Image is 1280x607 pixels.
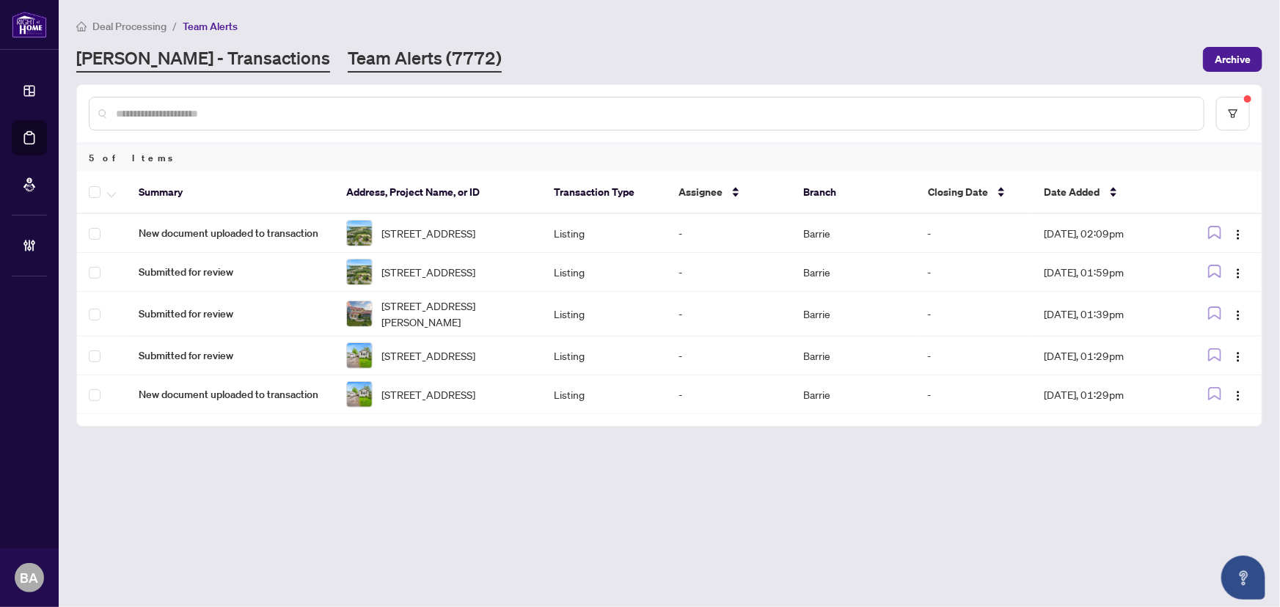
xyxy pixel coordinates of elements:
[183,20,238,33] span: Team Alerts
[916,172,1033,214] th: Closing Date
[76,46,330,73] a: [PERSON_NAME] - Transactions
[381,298,530,330] span: [STREET_ADDRESS][PERSON_NAME]
[334,172,542,214] th: Address, Project Name, or ID
[916,214,1033,253] td: -
[381,386,475,402] span: [STREET_ADDRESS]
[381,347,475,364] span: [STREET_ADDRESS]
[347,382,372,407] img: thumbnail-img
[1226,383,1250,406] button: Logo
[791,375,916,414] td: Barrie
[916,375,1033,414] td: -
[127,172,334,214] th: Summary
[348,46,502,73] a: Team Alerts (7772)
[92,20,167,33] span: Deal Processing
[381,264,475,280] span: [STREET_ADDRESS]
[1032,292,1182,336] td: [DATE], 01:39pm
[1033,172,1182,214] th: Date Added
[347,221,372,246] img: thumbnail-img
[139,347,323,364] span: Submitted for review
[347,343,372,368] img: thumbnail-img
[1203,47,1262,72] button: Archive
[172,18,177,34] li: /
[542,375,667,414] td: Listing
[1032,336,1182,375] td: [DATE], 01:29pm
[542,214,667,253] td: Listing
[791,253,916,292] td: Barrie
[791,292,916,336] td: Barrie
[791,172,916,214] th: Branch
[542,253,667,292] td: Listing
[667,336,791,375] td: -
[21,567,39,588] span: BA
[1032,375,1182,414] td: [DATE], 01:29pm
[1226,260,1250,284] button: Logo
[916,253,1033,292] td: -
[347,260,372,284] img: thumbnail-img
[667,214,791,253] td: -
[77,144,1262,172] div: 5 of Items
[1216,97,1250,130] button: filter
[139,386,323,402] span: New document uploaded to transaction
[1232,268,1244,279] img: Logo
[1215,48,1251,71] span: Archive
[139,306,323,322] span: Submitted for review
[139,225,323,241] span: New document uploaded to transaction
[542,336,667,375] td: Listing
[1228,108,1238,119] span: filter
[1032,253,1182,292] td: [DATE], 01:59pm
[1032,214,1182,253] td: [DATE], 02:09pm
[381,225,475,241] span: [STREET_ADDRESS]
[928,184,988,200] span: Closing Date
[667,253,791,292] td: -
[1232,390,1244,402] img: Logo
[916,292,1033,336] td: -
[916,336,1033,375] td: -
[1226,221,1250,245] button: Logo
[791,214,916,253] td: Barrie
[1226,344,1250,367] button: Logo
[679,184,723,200] span: Assignee
[667,172,791,214] th: Assignee
[667,292,791,336] td: -
[667,375,791,414] td: -
[542,292,667,336] td: Listing
[1221,556,1265,600] button: Open asap
[76,21,87,32] span: home
[542,172,667,214] th: Transaction Type
[347,301,372,326] img: thumbnail-img
[1232,309,1244,321] img: Logo
[1226,302,1250,325] button: Logo
[12,11,47,38] img: logo
[1232,351,1244,363] img: Logo
[791,336,916,375] td: Barrie
[1232,229,1244,240] img: Logo
[1045,184,1100,200] span: Date Added
[139,264,323,280] span: Submitted for review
